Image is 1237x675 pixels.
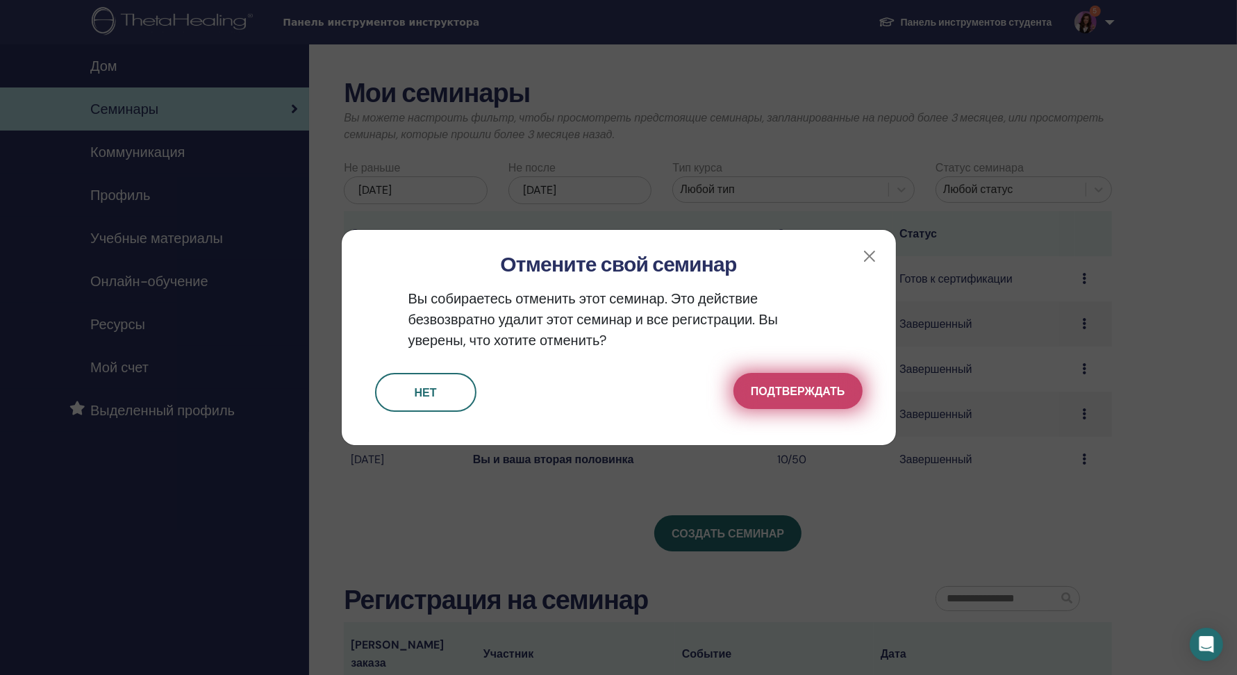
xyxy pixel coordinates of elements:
[415,385,437,400] font: Нет
[375,373,476,412] button: Нет
[1190,628,1223,661] div: Открытый Интерком Мессенджер
[751,384,845,399] font: Подтверждать
[500,251,736,278] font: Отмените свой семинар
[733,373,862,409] button: Подтверждать
[408,290,779,349] font: Вы собираетесь отменить этот семинар. Это действие безвозвратно удалит этот семинар и все регистр...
